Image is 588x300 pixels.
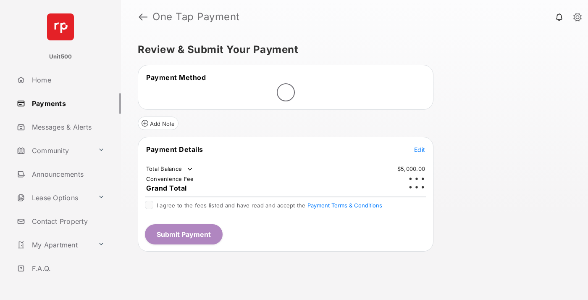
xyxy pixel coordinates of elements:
[146,73,206,82] span: Payment Method
[397,165,425,173] td: $5,000.00
[414,145,425,154] button: Edit
[152,12,240,22] strong: One Tap Payment
[13,258,121,279] a: F.A.Q.
[307,202,382,209] button: I agree to the fees listed and have read and accept the
[146,145,203,154] span: Payment Details
[49,53,72,61] p: Unit500
[138,45,564,55] h5: Review & Submit Your Payment
[145,224,223,244] button: Submit Payment
[146,184,187,192] span: Grand Total
[13,235,94,255] a: My Apartment
[138,117,178,130] button: Add Note
[146,175,194,183] td: Convenience Fee
[13,70,121,90] a: Home
[13,188,94,208] a: Lease Options
[157,202,382,209] span: I agree to the fees listed and have read and accept the
[146,165,194,173] td: Total Balance
[414,146,425,153] span: Edit
[13,141,94,161] a: Community
[13,93,121,114] a: Payments
[13,211,121,231] a: Contact Property
[13,164,121,184] a: Announcements
[13,117,121,137] a: Messages & Alerts
[47,13,74,40] img: svg+xml;base64,PHN2ZyB4bWxucz0iaHR0cDovL3d3dy53My5vcmcvMjAwMC9zdmciIHdpZHRoPSI2NCIgaGVpZ2h0PSI2NC...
